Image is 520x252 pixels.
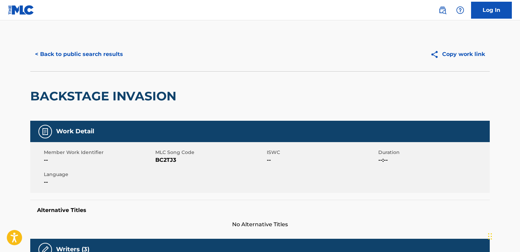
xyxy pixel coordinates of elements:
a: Public Search [436,3,449,17]
h5: Alternative Titles [37,207,483,214]
img: Work Detail [41,128,49,136]
img: search [438,6,447,14]
span: Duration [378,149,488,156]
div: Drag [488,226,492,247]
h2: BACKSTAGE INVASION [30,89,180,104]
button: Copy work link [426,46,490,63]
h5: Work Detail [56,128,94,135]
img: MLC Logo [8,5,34,15]
button: < Back to public search results [30,46,128,63]
span: BC2TJ3 [155,156,265,164]
span: No Alternative Titles [30,220,490,229]
span: MLC Song Code [155,149,265,156]
span: -- [267,156,377,164]
span: --:-- [378,156,488,164]
span: ISWC [267,149,377,156]
img: Copy work link [430,50,442,59]
iframe: Chat Widget [486,219,520,252]
span: -- [44,178,154,186]
span: Language [44,171,154,178]
span: -- [44,156,154,164]
a: Log In [471,2,512,19]
img: help [456,6,464,14]
div: Help [453,3,467,17]
span: Member Work Identifier [44,149,154,156]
